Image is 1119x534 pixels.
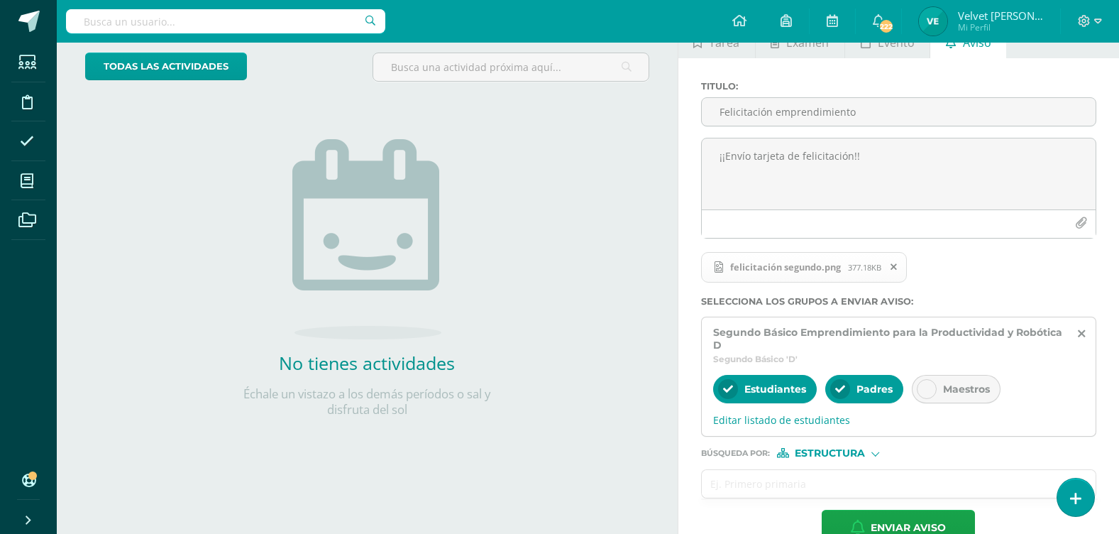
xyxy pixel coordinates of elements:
a: Examen [756,24,844,58]
input: Ej. Primero primaria [702,470,1068,498]
textarea: ¡¡Envío tarjeta de felicitación!! [702,138,1096,209]
span: Estructura [795,449,865,457]
span: Segundo Básico 'D' [713,354,798,364]
span: Padres [856,383,893,396]
span: Velvet [PERSON_NAME] [958,9,1043,23]
input: Busca una actividad próxima aquí... [373,53,648,81]
span: Búsqueda por : [701,449,770,457]
h2: No tienes actividades [225,351,509,375]
span: Remover archivo [882,259,906,275]
a: Aviso [930,24,1006,58]
span: 222 [878,18,894,34]
img: no_activities.png [292,139,441,339]
div: [object Object] [777,448,883,458]
a: Evento [845,24,930,58]
label: Selecciona los grupos a enviar aviso : [701,296,1096,307]
span: Estudiantes [744,383,806,396]
a: todas las Actividades [85,53,247,80]
input: Busca un usuario... [66,9,385,33]
p: Échale un vistazo a los demás períodos o sal y disfruta del sol [225,386,509,418]
span: felicitación segundo.png [723,261,848,273]
span: Mi Perfil [958,21,1043,33]
span: felicitación segundo.png [701,252,908,283]
span: Segundo Básico Emprendimiento para la Productividad y Robótica D [713,326,1066,352]
a: Tarea [678,24,755,58]
span: Maestros [943,383,990,396]
img: 19b1e203de8e9b1ed5dcdd77fbbab152.png [919,7,947,36]
span: Editar listado de estudiantes [713,413,1084,427]
input: Titulo [702,98,1096,126]
label: Titulo : [701,81,1096,92]
span: 377.18KB [848,262,881,273]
